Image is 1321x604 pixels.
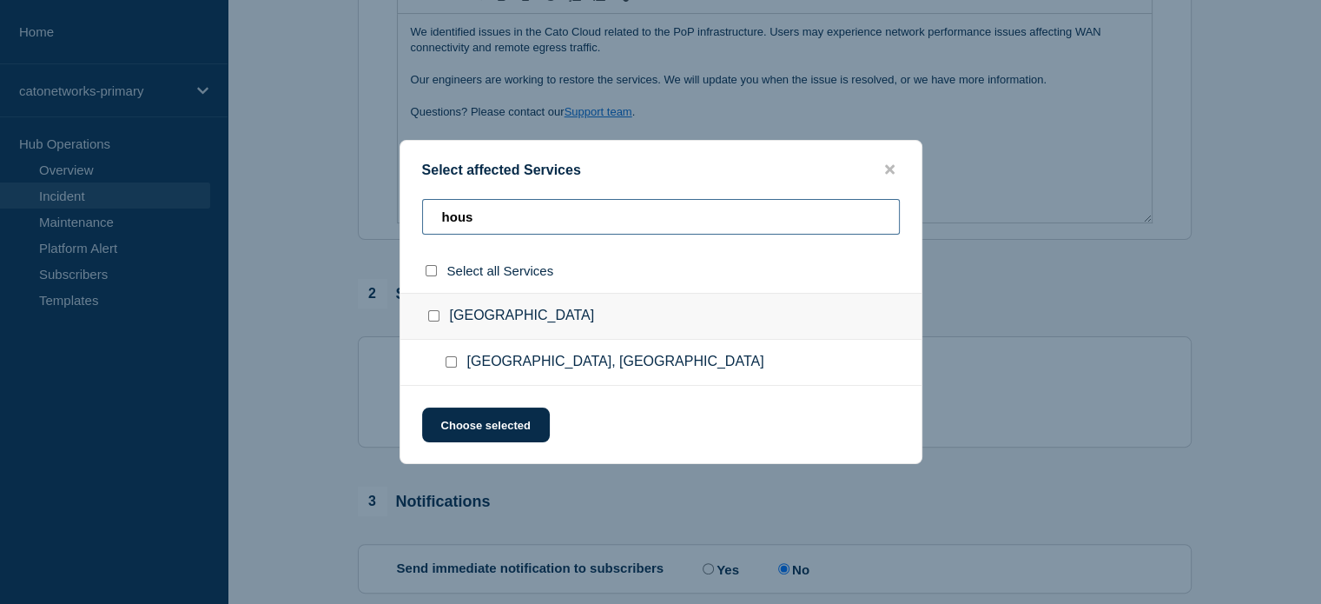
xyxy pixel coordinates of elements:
button: Choose selected [422,408,550,442]
input: Search [422,199,900,235]
button: close button [880,162,900,178]
span: Select all Services [447,263,554,278]
input: North America checkbox [428,310,439,322]
div: Select affected Services [400,162,921,178]
input: select all checkbox [426,265,437,276]
input: Houston, TX checkbox [446,356,457,368]
span: [GEOGRAPHIC_DATA], [GEOGRAPHIC_DATA] [467,354,764,371]
div: [GEOGRAPHIC_DATA] [400,293,921,340]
